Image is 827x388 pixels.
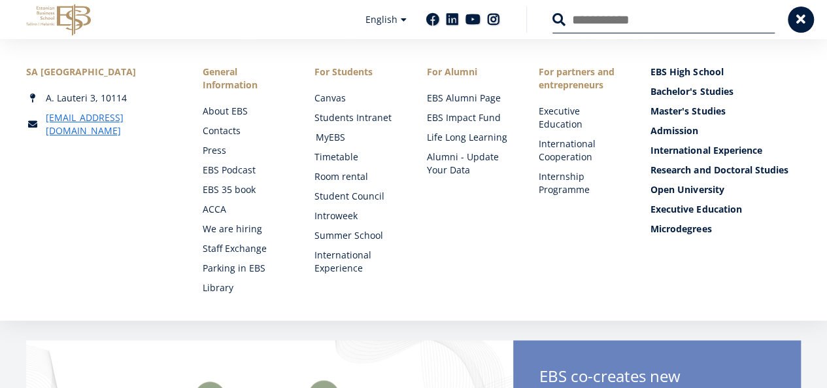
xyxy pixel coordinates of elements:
[314,229,400,242] a: Summer School
[427,150,513,177] a: Alumni - Update Your Data
[203,281,288,294] a: Library
[427,65,513,79] span: For Alumni
[314,92,400,105] a: Canvas
[427,92,513,105] a: EBS Alumni Page
[539,65,624,92] span: For partners and entrepreneurs
[426,13,439,26] a: Facebook
[650,164,801,177] a: Research and Doctoral Studies
[203,242,288,255] a: Staff Exchange
[314,150,400,164] a: Timetable
[650,124,801,137] a: Admission
[465,13,481,26] a: Youtube
[487,13,500,26] a: Instagram
[203,183,288,196] a: EBS 35 book
[26,65,177,79] div: SA [GEOGRAPHIC_DATA]
[650,203,801,216] a: Executive Education
[26,92,177,105] div: A. Lauteri 3, 10114
[203,222,288,236] a: We are hiring
[650,85,801,98] a: Bachelor's Studies
[650,183,801,196] a: Open University
[446,13,459,26] a: Linkedin
[203,262,288,275] a: Parking in EBS
[539,137,624,164] a: International Cooperation
[650,105,801,118] a: Master's Studies
[650,222,801,236] a: Microdegrees
[314,190,400,203] a: Student Council
[650,144,801,157] a: International Experience
[314,65,400,79] a: For Students
[203,124,288,137] a: Contacts
[314,170,400,183] a: Room rental
[539,105,624,131] a: Executive Education
[203,164,288,177] a: EBS Podcast
[203,144,288,157] a: Press
[314,111,400,124] a: Students Intranet
[314,249,400,275] a: International Experience
[427,131,513,144] a: Life Long Learning
[203,65,288,92] span: General Information
[46,111,177,137] a: [EMAIL_ADDRESS][DOMAIN_NAME]
[650,65,801,79] a: EBS High School
[316,131,401,144] a: MyEBS
[539,170,624,196] a: Internship Programme
[203,105,288,118] a: About EBS
[314,209,400,222] a: Introweek
[427,111,513,124] a: EBS Impact Fund
[203,203,288,216] a: ACCA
